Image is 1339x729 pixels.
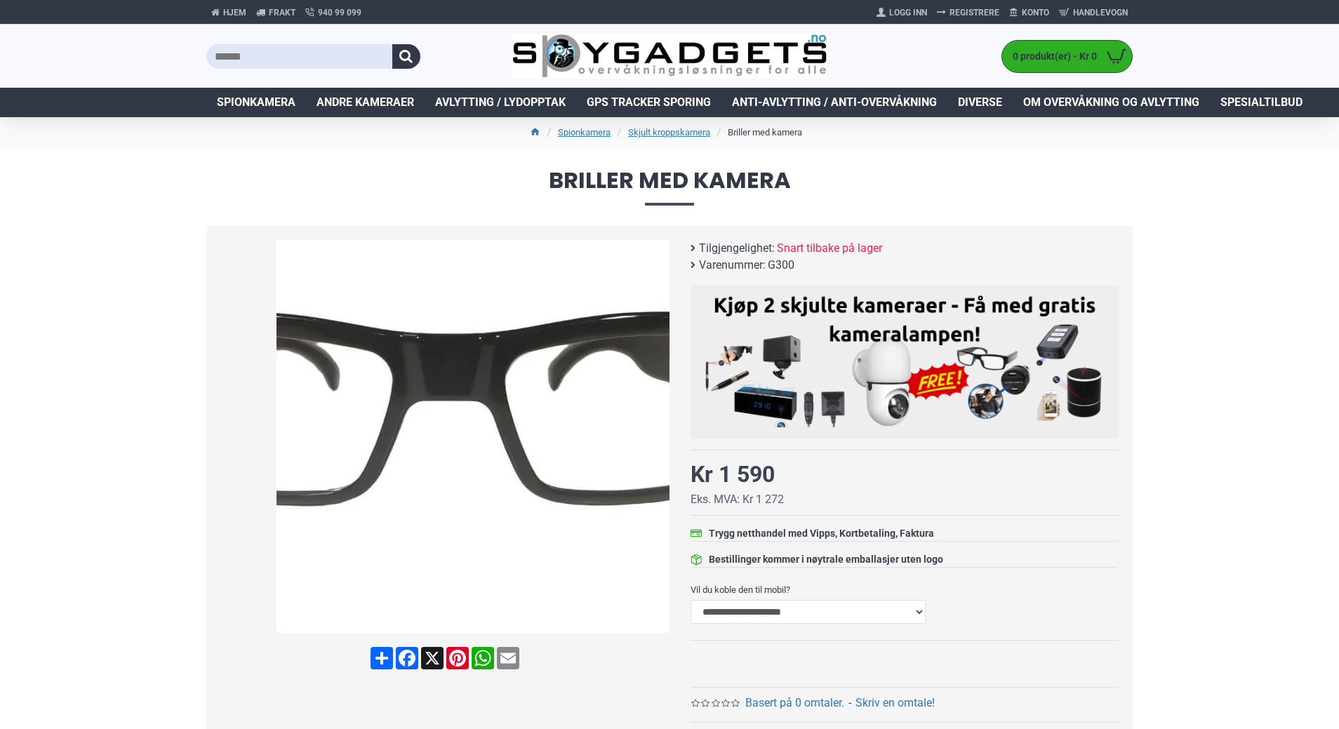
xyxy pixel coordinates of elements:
span: Avlytting / Lydopptak [435,94,566,111]
a: Konto [1004,1,1054,24]
a: Skjult kroppskamera [628,126,710,140]
span: G300 [768,257,794,274]
span: Go to slide 3 [465,620,470,626]
a: Spesialtilbud [1210,88,1313,117]
a: X [420,647,445,669]
div: Kr 1 590 [691,457,775,491]
span: Diverse [958,94,1002,111]
span: Go to slide 6 [498,620,504,626]
a: Spionkamera [558,126,611,140]
a: Spionkamera [206,88,306,117]
a: Registrere [932,1,1004,24]
div: Bestillinger kommer i nøytrale emballasjer uten logo [709,552,943,567]
a: Anti-avlytting / Anti-overvåkning [721,88,947,117]
span: Go to slide 4 [476,620,481,626]
b: - [848,696,851,709]
a: Diverse [947,88,1013,117]
img: tab_domain_overview_orange.svg [38,88,49,100]
span: Konto [1022,6,1049,19]
a: Avlytting / Lydopptak [425,88,576,117]
span: Snart tilbake på lager [777,240,882,257]
a: Pinterest [445,647,470,669]
a: Email [495,647,521,669]
span: Logg Inn [889,6,927,19]
span: 0 produkt(er) - Kr 0 [1002,49,1100,64]
label: Vil du koble den til mobil? [691,578,1119,601]
a: Om overvåkning og avlytting [1013,88,1210,117]
div: Keywords by Traffic [155,90,237,99]
span: Spionkamera [217,94,295,111]
a: Logg Inn [872,1,932,24]
div: Previous slide [277,424,301,449]
img: Spionbriller med kamera - SpyGadgets.no [277,240,669,633]
span: Frakt [269,6,295,19]
span: Go to slide 1 [442,620,448,626]
a: Skriv en omtale! [855,695,935,711]
span: Spesialtilbud [1220,94,1303,111]
img: Kjøp 2 skjulte kameraer – Få med gratis kameralampe! [701,293,1108,427]
span: Registrere [950,6,999,19]
a: GPS Tracker Sporing [576,88,721,117]
span: Handlevogn [1073,6,1128,19]
img: website_grey.svg [22,36,34,48]
span: Go to slide 2 [453,620,459,626]
div: Trygg netthandel med Vipps, Kortbetaling, Faktura [709,526,934,541]
span: Anti-avlytting / Anti-overvåkning [732,94,937,111]
span: 940 99 099 [318,6,361,19]
img: tab_keywords_by_traffic_grey.svg [140,88,151,100]
span: Andre kameraer [317,94,414,111]
b: Tilgjengelighet: [699,240,775,257]
img: SpyGadgets.no [512,34,827,79]
div: v 4.0.25 [39,22,69,34]
div: Next slide [645,424,669,449]
b: Varenummer: [699,257,766,274]
div: Domain: [DOMAIN_NAME] [36,36,154,48]
span: Briller med kamera [206,169,1133,205]
a: Andre kameraer [306,88,425,117]
span: Hjem [223,6,246,19]
div: Domain Overview [53,90,126,99]
span: Go to slide 5 [487,620,493,626]
img: logo_orange.svg [22,22,34,34]
span: GPS Tracker Sporing [587,94,711,111]
span: Om overvåkning og avlytting [1023,94,1199,111]
a: WhatsApp [470,647,495,669]
a: 0 produkt(er) - Kr 0 [1002,41,1132,72]
a: Basert på 0 omtaler. [745,695,844,711]
a: Facebook [394,647,420,669]
a: Share [369,647,394,669]
a: Handlevogn [1054,1,1133,24]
